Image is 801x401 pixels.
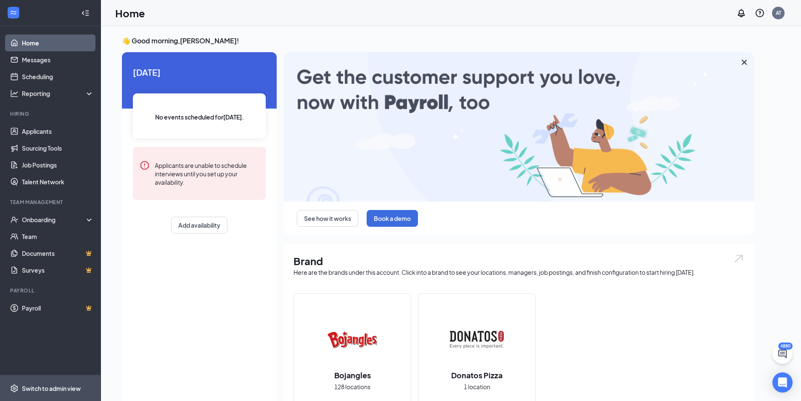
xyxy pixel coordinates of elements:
a: Home [22,35,94,51]
div: Open Intercom Messenger [772,372,793,393]
a: PayrollCrown [22,300,94,316]
span: 128 locations [334,382,370,391]
a: Job Postings [22,157,94,173]
div: AT [776,9,781,16]
svg: Cross [739,57,749,67]
h2: Donatos Pizza [443,370,511,380]
div: Payroll [10,287,92,294]
svg: UserCheck [10,215,19,224]
h3: 👋 Good morning, [PERSON_NAME] ! [122,36,754,45]
svg: Analysis [10,89,19,98]
div: Hiring [10,110,92,117]
div: Reporting [22,89,94,98]
svg: Error [140,160,150,170]
h1: Home [115,6,145,20]
svg: WorkstreamLogo [9,8,18,17]
span: [DATE] [133,66,266,79]
svg: Collapse [81,9,90,17]
button: See how it works [297,210,358,227]
div: Here are the brands under this account. Click into a brand to see your locations, managers, job p... [293,268,744,276]
h2: Bojangles [326,370,379,380]
span: 1 location [464,382,490,391]
a: Sourcing Tools [22,140,94,157]
svg: Settings [10,384,19,393]
div: Switch to admin view [22,384,81,393]
div: Team Management [10,199,92,206]
h1: Brand [293,254,744,268]
img: Bojangles [325,313,379,366]
a: Applicants [22,123,94,140]
button: ChatActive [772,344,793,364]
a: DocumentsCrown [22,245,94,262]
div: Onboarding [22,215,87,224]
a: Team [22,228,94,245]
img: payroll-large.gif [283,52,754,202]
a: Scheduling [22,68,94,85]
div: 4880 [778,343,793,350]
button: Add availability [171,217,227,234]
a: Messages [22,51,94,68]
svg: Notifications [736,8,746,18]
svg: ChatActive [777,349,788,359]
span: No events scheduled for [DATE] . [155,112,244,122]
button: Book a demo [367,210,418,227]
a: Talent Network [22,173,94,190]
svg: QuestionInfo [755,8,765,18]
a: SurveysCrown [22,262,94,279]
img: Donatos Pizza [450,313,504,366]
div: Applicants are unable to schedule interviews until you set up your availability. [155,160,259,186]
img: open.6027fd2a22e1237b5b06.svg [733,254,744,263]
